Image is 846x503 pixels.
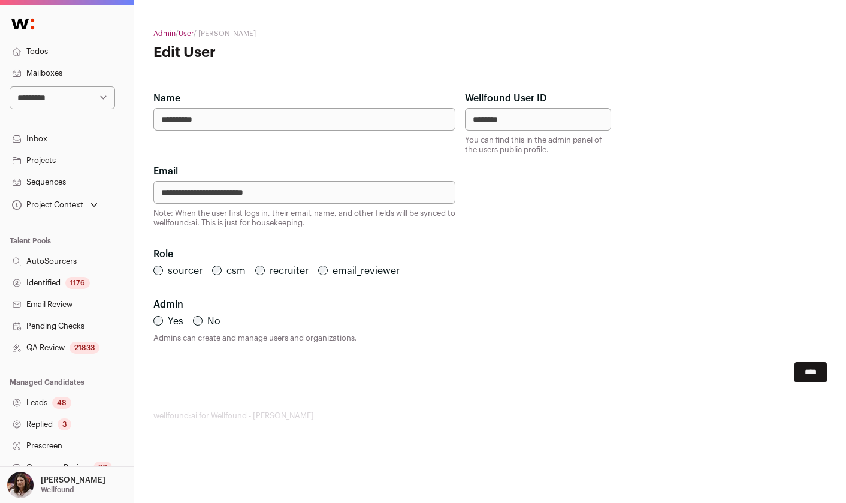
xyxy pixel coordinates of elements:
p: [PERSON_NAME] [41,475,105,485]
h1: Edit User [153,43,378,62]
label: csm [226,266,246,276]
footer: wellfound:ai for Wellfound - [PERSON_NAME] [153,411,827,421]
div: 48 [52,397,71,409]
h2: / / [PERSON_NAME] [153,29,378,38]
div: 3 [58,418,71,430]
button: Open dropdown [5,472,108,498]
img: 13179837-medium_jpg [7,472,34,498]
p: Wellfound [41,485,74,495]
div: 20 [93,462,112,474]
label: recruiter [270,266,309,276]
div: Admins can create and manage users and organizations. [153,333,827,343]
label: Admin [153,297,183,312]
div: 1176 [65,277,90,289]
label: Wellfound User ID [465,91,546,106]
a: Admin [153,30,176,37]
label: No [207,317,220,326]
label: sourcer [168,266,203,276]
a: User [179,30,194,37]
label: Email [153,164,178,179]
div: Note: When the user first logs in, their email, name, and other fields will be synced to wellfoun... [153,209,455,228]
img: Wellfound [5,12,41,36]
label: Role [153,247,173,261]
label: Yes [168,317,183,326]
label: Name [153,91,180,106]
div: You can find this in the admin panel of the users public profile. [465,135,611,155]
button: Open dropdown [10,197,100,213]
div: Project Context [10,200,83,210]
label: email_reviewer [333,266,400,276]
div: 21833 [70,342,99,354]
